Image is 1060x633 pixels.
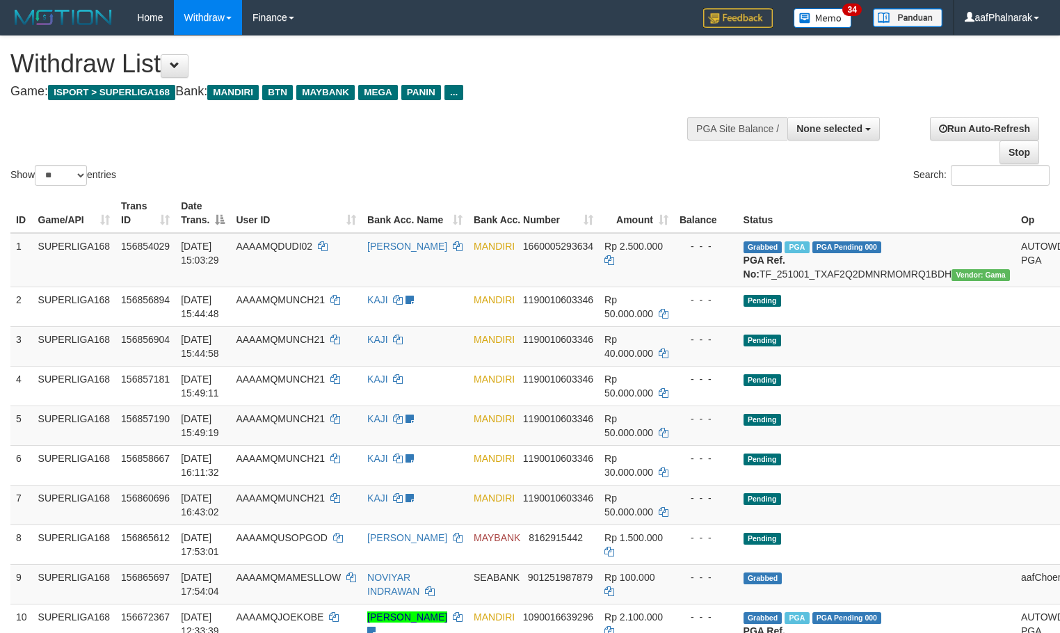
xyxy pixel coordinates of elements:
[121,453,170,464] span: 156858667
[812,612,882,624] span: PGA Pending
[121,294,170,305] span: 156856894
[744,414,781,426] span: Pending
[262,85,293,100] span: BTN
[474,492,515,504] span: MANDIRI
[687,117,787,141] div: PGA Site Balance /
[401,85,441,100] span: PANIN
[10,524,33,564] td: 8
[236,492,325,504] span: AAAAMQMUNCH21
[680,239,732,253] div: - - -
[474,413,515,424] span: MANDIRI
[744,241,782,253] span: Grabbed
[10,165,116,186] label: Show entries
[604,611,663,623] span: Rp 2.100.000
[474,334,515,345] span: MANDIRI
[207,85,259,100] span: MANDIRI
[33,485,116,524] td: SUPERLIGA168
[680,332,732,346] div: - - -
[604,374,653,399] span: Rp 50.000.000
[10,406,33,445] td: 5
[236,334,325,345] span: AAAAMQMUNCH21
[744,255,785,280] b: PGA Ref. No:
[10,7,116,28] img: MOTION_logo.png
[951,269,1010,281] span: Vendor URL: https://trx31.1velocity.biz
[121,241,170,252] span: 156854029
[10,564,33,604] td: 9
[33,524,116,564] td: SUPERLIGA168
[121,611,170,623] span: 156672367
[10,366,33,406] td: 4
[236,241,312,252] span: AAAAMQDUDI02
[10,50,693,78] h1: Withdraw List
[738,193,1015,233] th: Status
[474,532,520,543] span: MAYBANK
[10,326,33,366] td: 3
[10,485,33,524] td: 7
[33,406,116,445] td: SUPERLIGA168
[115,193,175,233] th: Trans ID: activate to sort column ascending
[358,85,398,100] span: MEGA
[236,572,341,583] span: AAAAMQMAMESLLOW
[181,334,219,359] span: [DATE] 15:44:58
[604,413,653,438] span: Rp 50.000.000
[604,241,663,252] span: Rp 2.500.000
[236,453,325,464] span: AAAAMQMUNCH21
[999,141,1039,164] a: Stop
[181,492,219,518] span: [DATE] 16:43:02
[474,572,520,583] span: SEABANK
[35,165,87,186] select: Showentries
[10,287,33,326] td: 2
[474,374,515,385] span: MANDIRI
[175,193,230,233] th: Date Trans.: activate to sort column descending
[744,493,781,505] span: Pending
[33,445,116,485] td: SUPERLIGA168
[842,3,861,16] span: 34
[236,611,323,623] span: AAAAMQJOEKOBE
[474,294,515,305] span: MANDIRI
[468,193,599,233] th: Bank Acc. Number: activate to sort column ascending
[523,413,593,424] span: Copy 1190010603346 to clipboard
[181,374,219,399] span: [DATE] 15:49:11
[604,532,663,543] span: Rp 1.500.000
[33,193,116,233] th: Game/API: activate to sort column ascending
[680,372,732,386] div: - - -
[680,570,732,584] div: - - -
[913,165,1050,186] label: Search:
[599,193,674,233] th: Amount: activate to sort column ascending
[604,492,653,518] span: Rp 50.000.000
[181,294,219,319] span: [DATE] 15:44:48
[744,335,781,346] span: Pending
[528,572,593,583] span: Copy 901251987879 to clipboard
[367,413,388,424] a: KAJI
[121,492,170,504] span: 156860696
[367,572,419,597] a: NOVIYAR INDRAWAN
[181,453,219,478] span: [DATE] 16:11:32
[181,241,219,266] span: [DATE] 15:03:29
[680,531,732,545] div: - - -
[680,491,732,505] div: - - -
[33,326,116,366] td: SUPERLIGA168
[744,612,782,624] span: Grabbed
[604,453,653,478] span: Rp 30.000.000
[367,241,447,252] a: [PERSON_NAME]
[296,85,355,100] span: MAYBANK
[48,85,175,100] span: ISPORT > SUPERLIGA168
[744,295,781,307] span: Pending
[680,412,732,426] div: - - -
[812,241,882,253] span: PGA Pending
[121,334,170,345] span: 156856904
[10,233,33,287] td: 1
[523,294,593,305] span: Copy 1190010603346 to clipboard
[738,233,1015,287] td: TF_251001_TXAF2Q2DMNRMOMRQ1BDH
[680,451,732,465] div: - - -
[794,8,852,28] img: Button%20Memo.svg
[230,193,362,233] th: User ID: activate to sort column ascending
[703,8,773,28] img: Feedback.jpg
[474,611,515,623] span: MANDIRI
[785,241,809,253] span: Marked by aafsoycanthlai
[604,334,653,359] span: Rp 40.000.000
[236,294,325,305] span: AAAAMQMUNCH21
[523,611,593,623] span: Copy 1090016639296 to clipboard
[236,532,327,543] span: AAAAMQUSOPGOD
[529,532,583,543] span: Copy 8162915442 to clipboard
